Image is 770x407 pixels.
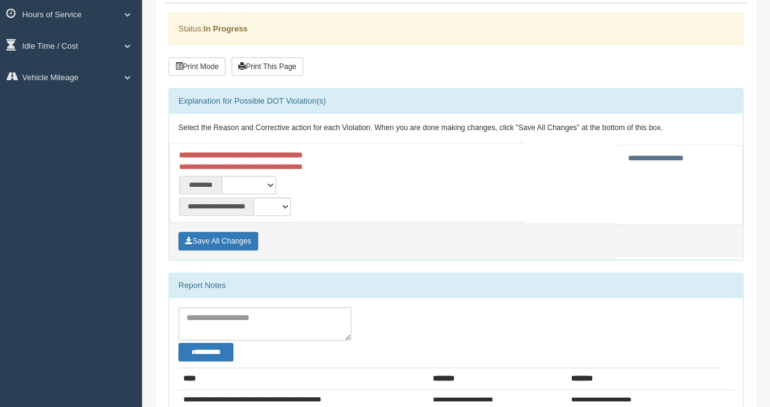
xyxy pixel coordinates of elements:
button: Print This Page [232,57,303,76]
button: Change Filter Options [178,343,233,361]
button: Save [178,232,258,250]
div: Status: [169,13,743,44]
button: Print Mode [169,57,225,76]
strong: In Progress [203,24,248,33]
div: Explanation for Possible DOT Violation(s) [169,89,743,113]
div: Report Notes [169,273,743,298]
div: Select the Reason and Corrective action for each Violation. When you are done making changes, cli... [169,113,743,143]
